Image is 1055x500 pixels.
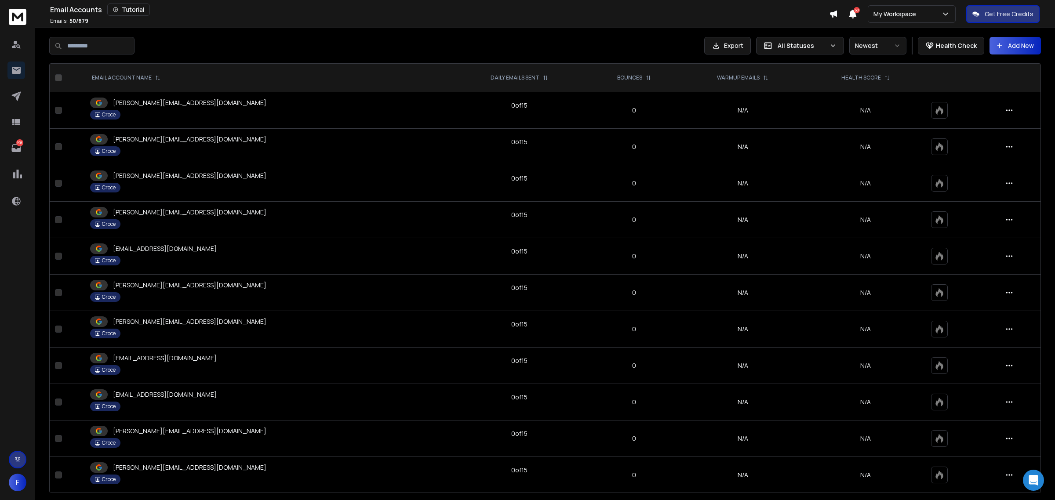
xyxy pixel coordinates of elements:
[811,215,920,224] p: N/A
[113,135,266,144] p: [PERSON_NAME][EMAIL_ADDRESS][DOMAIN_NAME]
[811,325,920,333] p: N/A
[680,384,806,420] td: N/A
[680,92,806,129] td: N/A
[92,74,160,81] div: EMAIL ACCOUNT NAME
[102,221,116,228] p: Croce
[511,247,527,256] div: 0 of 15
[511,320,527,329] div: 0 of 15
[102,184,116,191] p: Croce
[985,10,1033,18] p: Get Free Credits
[102,330,116,337] p: Croce
[811,434,920,443] p: N/A
[918,37,984,54] button: Health Check
[680,275,806,311] td: N/A
[593,471,675,479] p: 0
[811,106,920,115] p: N/A
[50,18,88,25] p: Emails :
[680,202,806,238] td: N/A
[102,148,116,155] p: Croce
[680,457,806,493] td: N/A
[990,37,1041,54] button: Add New
[113,463,266,472] p: [PERSON_NAME][EMAIL_ADDRESS][DOMAIN_NAME]
[704,37,751,54] button: Export
[966,5,1040,23] button: Get Free Credits
[102,293,116,301] p: Croce
[113,208,266,217] p: [PERSON_NAME][EMAIL_ADDRESS][DOMAIN_NAME]
[593,179,675,188] p: 0
[680,311,806,348] td: N/A
[811,252,920,261] p: N/A
[717,74,760,81] p: WARMUP EMAILS
[593,398,675,406] p: 0
[936,41,977,50] p: Health Check
[511,101,527,110] div: 0 of 15
[680,238,806,275] td: N/A
[113,317,266,326] p: [PERSON_NAME][EMAIL_ADDRESS][DOMAIN_NAME]
[680,165,806,202] td: N/A
[841,74,881,81] p: HEALTH SCORE
[593,142,675,151] p: 0
[811,398,920,406] p: N/A
[593,106,675,115] p: 0
[593,252,675,261] p: 0
[69,17,88,25] span: 50 / 679
[593,361,675,370] p: 0
[593,434,675,443] p: 0
[102,403,116,410] p: Croce
[16,139,23,146] p: 198
[113,244,217,253] p: [EMAIL_ADDRESS][DOMAIN_NAME]
[680,348,806,384] td: N/A
[113,390,217,399] p: [EMAIL_ADDRESS][DOMAIN_NAME]
[9,474,26,491] button: F
[102,366,116,373] p: Croce
[854,7,860,13] span: 50
[511,393,527,402] div: 0 of 15
[593,215,675,224] p: 0
[491,74,539,81] p: DAILY EMAILS SENT
[680,420,806,457] td: N/A
[102,439,116,446] p: Croce
[511,466,527,475] div: 0 of 15
[7,139,25,157] a: 198
[593,288,675,297] p: 0
[102,476,116,483] p: Croce
[511,174,527,183] div: 0 of 15
[511,138,527,146] div: 0 of 15
[511,283,527,292] div: 0 of 15
[811,471,920,479] p: N/A
[778,41,826,50] p: All Statuses
[617,74,642,81] p: BOUNCES
[873,10,920,18] p: My Workspace
[107,4,150,16] button: Tutorial
[113,354,217,362] p: [EMAIL_ADDRESS][DOMAIN_NAME]
[511,356,527,365] div: 0 of 15
[811,179,920,188] p: N/A
[50,4,829,16] div: Email Accounts
[102,257,116,264] p: Croce
[113,171,266,180] p: [PERSON_NAME][EMAIL_ADDRESS][DOMAIN_NAME]
[593,325,675,333] p: 0
[811,361,920,370] p: N/A
[811,142,920,151] p: N/A
[113,281,266,290] p: [PERSON_NAME][EMAIL_ADDRESS][DOMAIN_NAME]
[113,98,266,107] p: [PERSON_NAME][EMAIL_ADDRESS][DOMAIN_NAME]
[680,129,806,165] td: N/A
[1023,470,1044,491] div: Open Intercom Messenger
[511,429,527,438] div: 0 of 15
[113,427,266,435] p: [PERSON_NAME][EMAIL_ADDRESS][DOMAIN_NAME]
[511,210,527,219] div: 0 of 15
[102,111,116,118] p: Croce
[849,37,906,54] button: Newest
[811,288,920,297] p: N/A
